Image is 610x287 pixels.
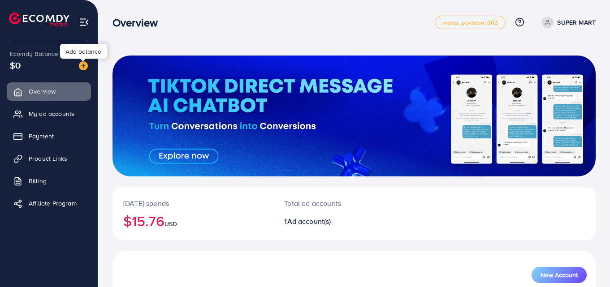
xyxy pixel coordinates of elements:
span: New Account [541,272,578,278]
span: Overview [29,87,56,96]
a: Overview [7,82,91,100]
span: Ad account(s) [287,216,331,226]
h2: $15.76 [123,212,263,229]
p: [DATE] spends [123,198,263,209]
a: SUPER MART [538,17,596,28]
span: metap_pakistan_002 [442,20,498,26]
h3: Overview [112,16,165,29]
span: My ad accounts [29,109,74,118]
p: Total ad accounts [284,198,384,209]
a: Payment [7,127,91,145]
a: My ad accounts [7,105,91,123]
iframe: Chat [572,247,603,280]
a: metap_pakistan_002 [435,16,506,29]
span: Affiliate Program [29,199,77,208]
span: Billing [29,176,47,185]
span: Ecomdy Balance [10,49,58,58]
img: menu [79,17,89,27]
span: Product Links [29,154,67,163]
p: SUPER MART [557,17,596,28]
img: image [79,61,88,70]
div: Add balance [60,44,107,59]
span: Payment [29,132,54,141]
a: Affiliate Program [7,194,91,212]
a: Product Links [7,150,91,167]
img: logo [9,13,69,26]
span: USD [164,219,177,228]
button: New Account [532,267,587,283]
a: Billing [7,172,91,190]
span: $0 [10,59,21,72]
h2: 1 [284,217,384,226]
